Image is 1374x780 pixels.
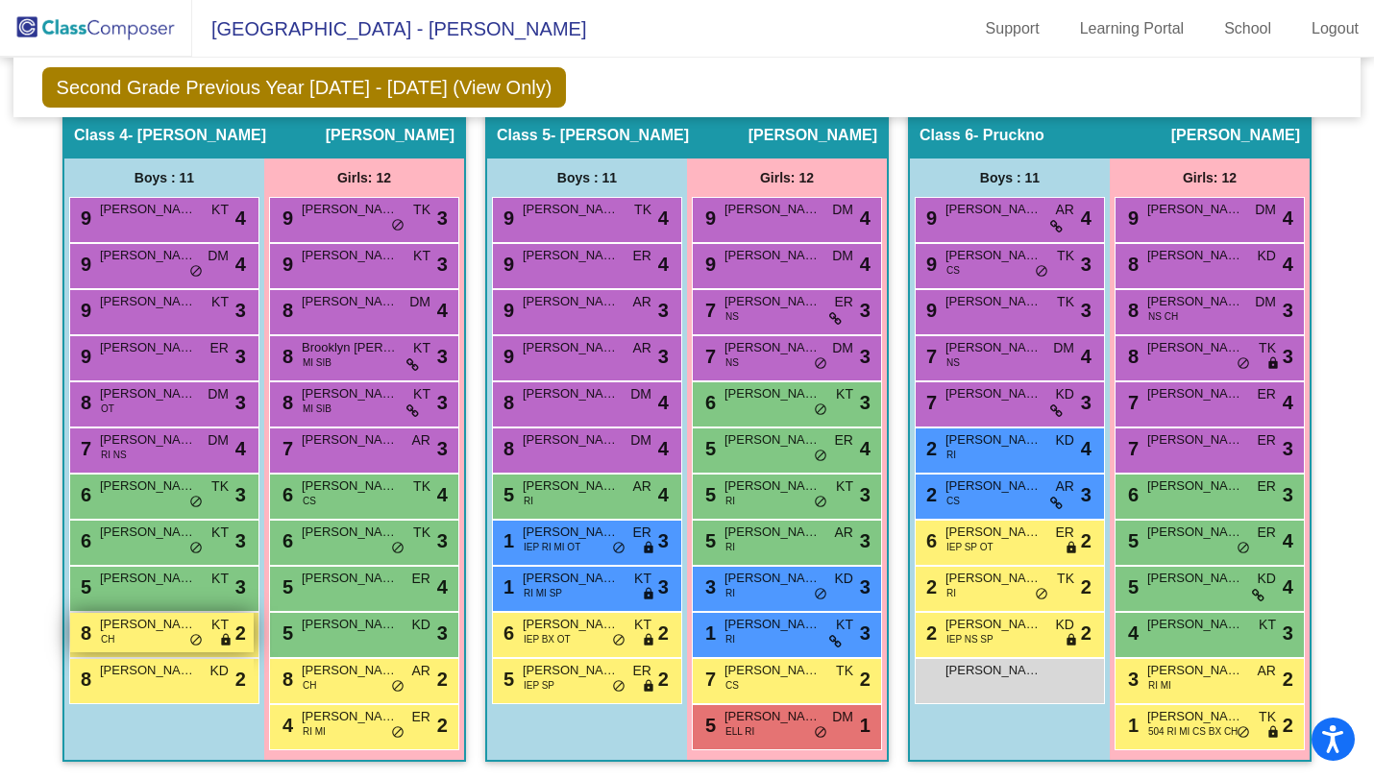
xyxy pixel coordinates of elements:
[946,355,960,370] span: NS
[235,619,246,647] span: 2
[724,615,821,634] span: [PERSON_NAME]
[921,576,937,597] span: 2
[1057,292,1074,312] span: TK
[1147,569,1243,588] span: [PERSON_NAME]
[210,338,229,358] span: ER
[303,402,331,416] span: MI SIB
[724,569,821,588] span: [PERSON_NAME]
[76,300,91,321] span: 9
[612,541,626,556] span: do_not_disturb_alt
[303,494,316,508] span: CS
[634,200,651,220] span: TK
[437,250,448,279] span: 3
[1081,480,1092,509] span: 3
[1258,430,1276,451] span: ER
[437,480,448,509] span: 4
[235,204,246,232] span: 4
[1147,338,1243,357] span: [PERSON_NAME]
[1081,526,1092,555] span: 2
[1147,476,1243,496] span: [PERSON_NAME]
[412,430,430,451] span: AR
[302,569,398,588] span: [PERSON_NAME]
[499,300,514,321] span: 9
[945,476,1042,496] span: [PERSON_NAME]
[412,569,430,589] span: ER
[1123,530,1139,551] span: 5
[1081,342,1092,371] span: 4
[437,388,448,417] span: 3
[832,338,853,358] span: DM
[1255,292,1276,312] span: DM
[1035,587,1048,602] span: do_not_disturb_alt
[413,384,430,404] span: KT
[189,541,203,556] span: do_not_disturb_alt
[860,526,871,555] span: 3
[211,615,229,635] span: KT
[1258,569,1276,589] span: KD
[835,523,853,543] span: AR
[945,292,1042,311] span: [PERSON_NAME]
[633,246,651,266] span: ER
[945,430,1042,450] span: [PERSON_NAME] [PERSON_NAME]
[409,292,430,312] span: DM
[921,392,937,413] span: 7
[970,13,1055,44] a: Support
[1296,13,1374,44] a: Logout
[633,476,651,497] span: AR
[633,338,651,358] span: AR
[278,346,293,367] span: 8
[634,615,651,635] span: KT
[642,541,655,556] span: lock
[1057,569,1074,589] span: TK
[278,207,293,229] span: 9
[76,576,91,597] span: 5
[208,384,229,404] span: DM
[724,200,821,219] span: [PERSON_NAME]
[551,126,689,145] span: - [PERSON_NAME]
[832,246,853,266] span: DM
[1237,356,1250,372] span: do_not_disturb_alt
[724,523,821,542] span: [PERSON_NAME]
[658,573,669,601] span: 3
[814,449,827,464] span: do_not_disturb_alt
[1258,246,1276,266] span: KD
[1283,296,1293,325] span: 3
[523,430,619,450] span: [PERSON_NAME]
[211,292,229,312] span: KT
[499,392,514,413] span: 8
[1081,388,1092,417] span: 3
[100,246,196,265] span: [PERSON_NAME]
[860,573,871,601] span: 3
[921,438,937,459] span: 2
[1147,430,1243,450] span: [PERSON_NAME]
[302,615,398,634] span: [PERSON_NAME]
[724,384,821,403] span: [PERSON_NAME]
[1283,526,1293,555] span: 4
[211,200,229,220] span: KT
[946,540,994,554] span: IEP SP OT
[725,355,739,370] span: NS
[413,476,430,497] span: TK
[64,158,264,197] div: Boys : 11
[1056,384,1074,404] span: KD
[101,448,127,462] span: RI NS
[128,126,266,145] span: - [PERSON_NAME]
[1123,300,1139,321] span: 8
[1283,573,1293,601] span: 4
[1147,200,1243,219] span: [PERSON_NAME]
[1123,576,1139,597] span: 5
[1123,207,1139,229] span: 9
[1283,434,1293,463] span: 3
[189,264,203,280] span: do_not_disturb_alt
[836,615,853,635] span: KT
[835,292,853,312] span: ER
[1283,619,1293,647] span: 3
[192,13,586,44] span: [GEOGRAPHIC_DATA] - [PERSON_NAME]
[278,254,293,275] span: 9
[235,526,246,555] span: 3
[499,207,514,229] span: 9
[278,484,293,505] span: 6
[1147,523,1243,542] span: [PERSON_NAME]
[189,495,203,510] span: do_not_disturb_alt
[832,200,853,220] span: DM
